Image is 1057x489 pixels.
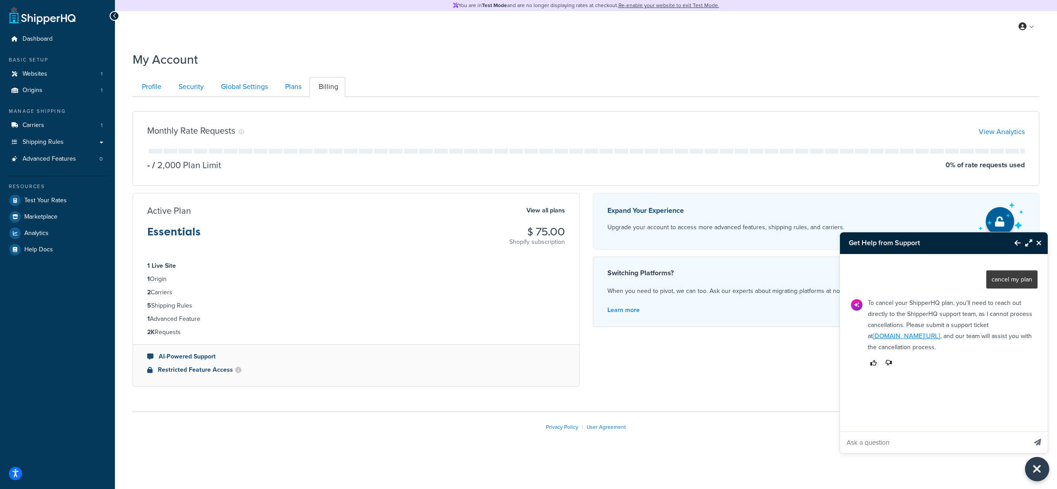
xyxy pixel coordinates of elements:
a: User Agreement [587,423,626,431]
a: Analytics [7,225,108,241]
h4: Switching Platforms? [607,268,1025,278]
p: Shopify subscription [509,238,565,246]
li: Origins [7,82,108,99]
input: Ask a question [840,432,1026,453]
p: Expand Your Experience [607,204,844,217]
strong: 1 [147,274,150,284]
a: Learn more [607,305,640,315]
a: View Analytics [979,127,1025,137]
a: Carriers 1 [7,117,108,134]
span: Marketplace [24,213,57,221]
a: Expand Your Experience Upgrade your account to access more advanced features, shipping rules, and... [593,193,1040,250]
a: [DOMAIN_NAME][URL] [873,331,940,341]
span: Test Your Rates [24,197,67,204]
a: Billing [309,77,345,97]
li: Shipping Rules [147,301,565,311]
strong: Test Mode [482,1,507,9]
li: Websites [7,66,108,82]
a: Advanced Features 0 [7,151,108,167]
a: Privacy Policy [546,423,578,431]
span: 1 [101,70,103,78]
h3: $ 75.00 [509,226,565,238]
a: Profile [133,77,168,97]
a: Help Docs [7,242,108,258]
span: Advanced Features [23,155,76,163]
strong: 1 [147,314,150,323]
a: Plans [276,77,309,97]
button: Back to Resource Center [1006,233,1021,253]
li: Carriers [147,288,565,297]
span: Shipping Rules [23,139,64,146]
span: Origins [23,87,42,94]
span: 1 [101,122,103,129]
h1: My Account [133,51,198,68]
a: Re-enable your website to exit Test Mode. [618,1,719,9]
li: Restricted Feature Access [147,365,565,375]
li: Advanced Feature [147,314,565,324]
span: | [582,423,583,431]
h3: Essentials [147,226,201,245]
h3: Monthly Rate Requests [147,126,235,135]
li: Advanced Features [7,151,108,167]
span: Websites [23,70,47,78]
div: Resources [7,183,108,190]
p: Upgrade your account to access more advanced features, shipping rules, and carriers. [607,221,844,234]
button: Maximize Resource Center [1021,233,1032,253]
button: Thumbs down [883,357,894,369]
span: Help Docs [24,246,53,254]
a: ShipperHQ Home [9,7,76,24]
p: To cancel your ShipperHQ plan, you'll need to reach out directly to the ShipperHQ support team, a... [868,297,1032,353]
li: Carriers [7,117,108,134]
a: Global Settings [212,77,275,97]
button: Send message [1027,431,1048,453]
p: When you need to pivot, we can too. Ask our experts about migrating platforms at no added cost. [607,285,1025,297]
p: 2,000 Plan Limit [150,159,221,171]
li: Origin [147,274,565,284]
h3: Active Plan [147,206,191,216]
strong: 5 [147,301,151,310]
a: Marketplace [7,209,108,225]
span: Analytics [24,230,49,237]
a: Websites 1 [7,66,108,82]
a: Security [169,77,211,97]
button: Thumbs up [868,357,879,369]
strong: 2K [147,327,155,337]
span: / [152,158,155,172]
span: 1 [101,87,103,94]
a: Origins 1 [7,82,108,99]
p: 0 % of rate requests used [946,159,1025,171]
p: cancel my plan [992,274,1032,285]
strong: 1 Live Site [147,261,176,270]
a: Shipping Rules [7,134,108,150]
div: Manage Shipping [7,108,108,115]
li: Requests [147,327,565,337]
h3: Get Help from Support [840,232,1006,254]
button: Close Resource Center [1032,238,1048,248]
span: 0 [99,155,103,163]
li: AI-Powered Support [147,352,565,362]
p: - [147,159,150,171]
span: Dashboard [23,35,53,43]
strong: 2 [147,288,151,297]
a: View all plans [527,205,565,216]
div: Basic Setup [7,56,108,64]
a: Test Your Rates [7,193,108,208]
img: Bot Avatar [851,299,862,311]
span: Carriers [23,122,44,129]
button: Close Resource Center [1025,457,1049,481]
a: Dashboard [7,31,108,47]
